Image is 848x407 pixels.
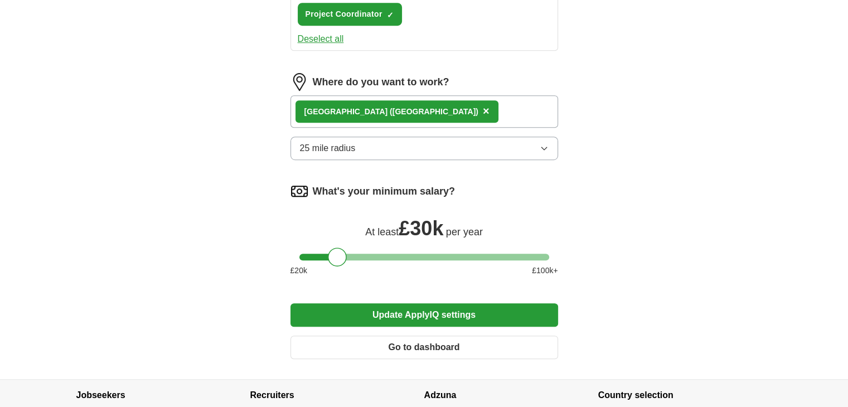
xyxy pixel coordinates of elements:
button: 25 mile radius [290,137,558,160]
button: Go to dashboard [290,336,558,359]
span: At least [365,226,399,238]
span: × [483,105,490,117]
label: What's your minimum salary? [313,184,455,199]
button: Update ApplyIQ settings [290,303,558,327]
img: salary.png [290,182,308,200]
strong: [GEOGRAPHIC_DATA] [304,107,388,116]
button: Deselect all [298,32,344,46]
button: × [483,103,490,120]
span: ([GEOGRAPHIC_DATA]) [390,107,478,116]
span: 25 mile radius [300,142,356,155]
span: Project Coordinator [306,8,382,20]
span: £ 30k [399,217,443,240]
span: per year [446,226,483,238]
span: £ 20 k [290,265,307,277]
button: Project Coordinator✓ [298,3,402,26]
label: Where do you want to work? [313,75,449,90]
span: £ 100 k+ [532,265,558,277]
span: ✓ [387,11,394,20]
img: location.png [290,73,308,91]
